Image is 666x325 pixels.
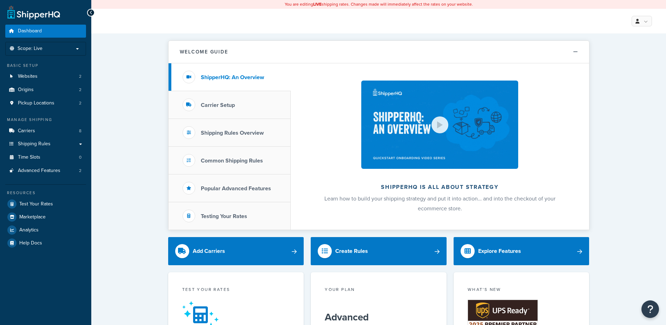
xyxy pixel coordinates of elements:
span: Analytics [19,227,39,233]
li: Advanced Features [5,164,86,177]
button: Open Resource Center [641,300,659,318]
div: Create Rules [335,246,368,256]
a: Help Docs [5,237,86,249]
span: Test Your Rates [19,201,53,207]
div: Your Plan [325,286,433,294]
h3: Popular Advanced Features [201,185,271,192]
a: Marketplace [5,211,86,223]
span: Dashboard [18,28,42,34]
a: Test Your Rates [5,198,86,210]
h3: Shipping Rules Overview [201,130,264,136]
li: Carriers [5,125,86,138]
span: Time Slots [18,154,40,160]
h3: Testing Your Rates [201,213,247,219]
div: Basic Setup [5,63,86,69]
h2: Welcome Guide [180,49,228,55]
a: Add Carriers [168,237,304,265]
span: Origins [18,87,34,93]
button: Welcome Guide [169,41,589,63]
div: What's New [468,286,575,294]
a: Analytics [5,224,86,236]
h3: ShipperHQ: An Overview [201,74,264,81]
b: LIVE [313,1,322,7]
span: 8 [79,128,81,134]
a: Origins2 [5,83,86,96]
div: Add Carriers [193,246,225,256]
span: Shipping Rules [18,141,51,147]
a: Carriers8 [5,125,86,138]
a: Create Rules [311,237,447,265]
span: Help Docs [19,240,42,246]
span: Carriers [18,128,35,134]
h3: Carrier Setup [201,102,235,108]
h5: Advanced [325,312,433,323]
h2: ShipperHQ is all about strategy [309,184,571,190]
a: Websites2 [5,70,86,83]
h3: Common Shipping Rules [201,158,263,164]
li: Origins [5,83,86,96]
img: ShipperHQ is all about strategy [361,81,518,169]
span: Websites [18,74,38,79]
li: Websites [5,70,86,83]
a: Pickup Locations2 [5,97,86,110]
span: Scope: Live [18,46,42,52]
span: 2 [79,168,81,174]
span: Pickup Locations [18,100,54,106]
span: 2 [79,100,81,106]
a: Time Slots0 [5,151,86,164]
a: Explore Features [454,237,589,265]
span: 0 [79,154,81,160]
a: Dashboard [5,25,86,38]
div: Manage Shipping [5,117,86,123]
span: Advanced Features [18,168,60,174]
a: Advanced Features2 [5,164,86,177]
span: 2 [79,87,81,93]
span: Marketplace [19,214,46,220]
a: Shipping Rules [5,138,86,151]
li: Time Slots [5,151,86,164]
div: Resources [5,190,86,196]
li: Pickup Locations [5,97,86,110]
span: 2 [79,74,81,79]
div: Test your rates [182,286,290,294]
div: Explore Features [478,246,521,256]
span: Learn how to build your shipping strategy and put it into action… and into the checkout of your e... [324,195,555,212]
